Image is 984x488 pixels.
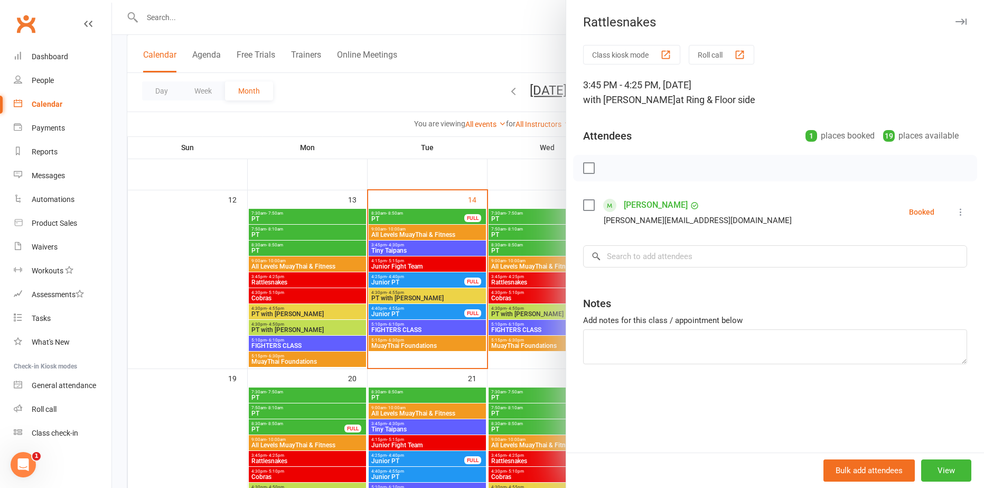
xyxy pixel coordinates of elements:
[32,124,65,132] div: Payments
[32,429,78,437] div: Class check-in
[32,314,51,323] div: Tasks
[14,140,111,164] a: Reports
[14,235,111,259] a: Waivers
[32,290,84,299] div: Assessments
[13,11,39,37] a: Clubworx
[32,52,68,61] div: Dashboard
[583,78,967,107] div: 3:45 PM - 4:25 PM, [DATE]
[14,116,111,140] a: Payments
[823,459,915,482] button: Bulk add attendees
[14,93,111,116] a: Calendar
[583,94,676,105] span: with [PERSON_NAME]
[921,459,971,482] button: View
[604,214,792,227] div: [PERSON_NAME][EMAIL_ADDRESS][DOMAIN_NAME]
[805,130,817,142] div: 1
[32,219,77,227] div: Product Sales
[32,171,65,180] div: Messages
[11,452,36,477] iframe: Intercom live chat
[32,452,41,461] span: 1
[14,259,111,283] a: Workouts
[566,15,984,30] div: Rattlesnakes
[583,296,611,311] div: Notes
[32,405,57,413] div: Roll call
[32,338,70,346] div: What's New
[583,245,967,268] input: Search to add attendees
[32,266,63,275] div: Workouts
[14,330,111,354] a: What's New
[14,283,111,307] a: Assessments
[14,69,111,93] a: People
[676,94,755,105] span: at Ring & Floor side
[32,76,54,85] div: People
[14,45,111,69] a: Dashboard
[32,381,96,390] div: General attendance
[883,130,895,142] div: 19
[624,197,688,214] a: [PERSON_NAME]
[583,128,632,143] div: Attendees
[14,307,111,330] a: Tasks
[32,243,58,251] div: Waivers
[14,211,111,235] a: Product Sales
[909,208,934,216] div: Booked
[883,128,959,143] div: places available
[14,398,111,421] a: Roll call
[805,128,875,143] div: places booked
[689,45,754,65] button: Roll call
[32,195,74,204] div: Automations
[14,188,111,211] a: Automations
[32,100,62,108] div: Calendar
[583,45,680,65] button: Class kiosk mode
[14,164,111,188] a: Messages
[32,148,58,156] div: Reports
[14,374,111,398] a: General attendance kiosk mode
[14,421,111,445] a: Class kiosk mode
[583,314,967,327] div: Add notes for this class / appointment below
